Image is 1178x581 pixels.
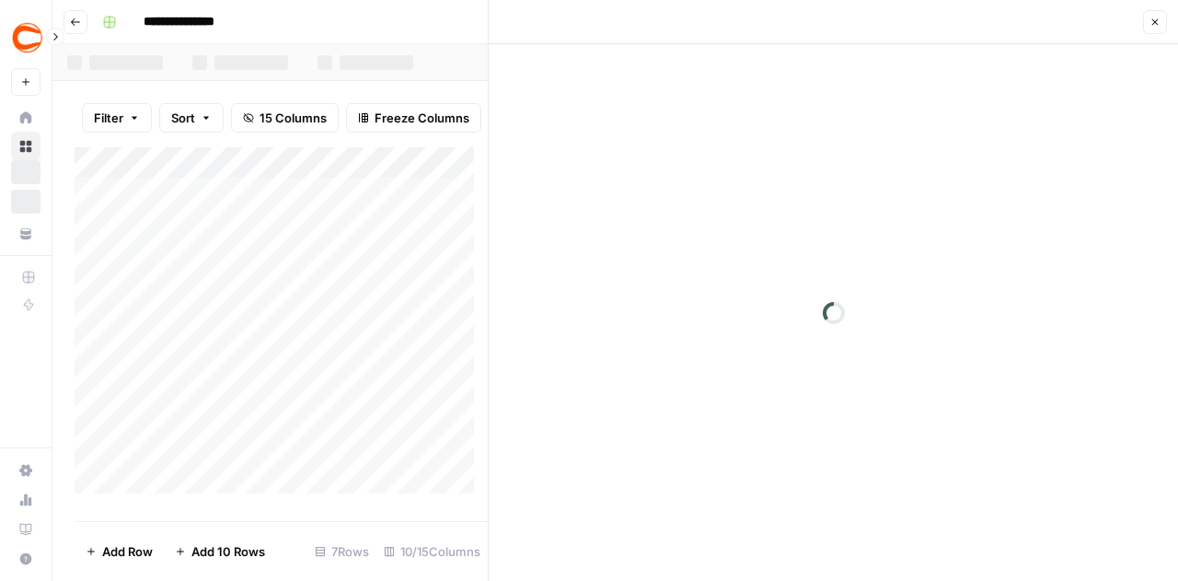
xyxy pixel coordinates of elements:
[171,109,195,127] span: Sort
[376,537,488,566] div: 10/15 Columns
[11,21,44,54] img: Covers Logo
[164,537,276,566] button: Add 10 Rows
[159,103,224,133] button: Sort
[94,109,123,127] span: Filter
[102,542,153,561] span: Add Row
[11,132,40,161] a: Browse
[375,109,469,127] span: Freeze Columns
[11,485,40,515] a: Usage
[11,15,40,61] button: Workspace: Covers
[11,456,40,485] a: Settings
[11,544,40,574] button: Help + Support
[11,103,40,133] a: Home
[191,542,265,561] span: Add 10 Rows
[307,537,376,566] div: 7 Rows
[11,515,40,544] a: Learning Hub
[82,103,152,133] button: Filter
[75,537,164,566] button: Add Row
[11,219,40,249] a: Your Data
[260,109,327,127] span: 15 Columns
[231,103,339,133] button: 15 Columns
[346,103,481,133] button: Freeze Columns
